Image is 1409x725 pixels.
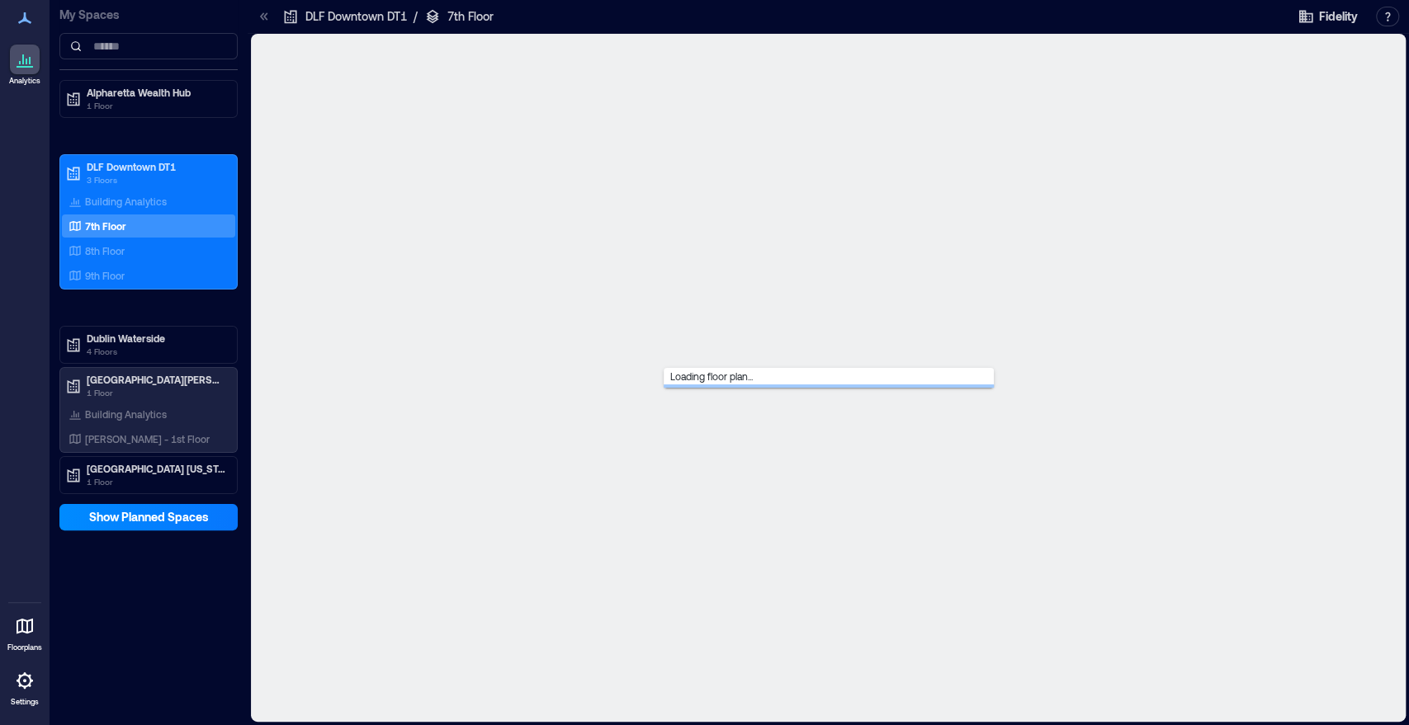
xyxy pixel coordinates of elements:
[87,99,225,112] p: 1 Floor
[1293,3,1363,30] button: Fidelity
[59,7,238,23] p: My Spaces
[664,364,759,388] span: Loading floor plan...
[85,219,126,233] p: 7th Floor
[305,8,407,25] p: DLF Downtown DT1
[1319,8,1358,25] span: Fidelity
[7,643,42,652] p: Floorplans
[87,373,225,386] p: [GEOGRAPHIC_DATA][PERSON_NAME]
[59,504,238,530] button: Show Planned Spaces
[447,8,494,25] p: 7th Floor
[87,173,225,186] p: 3 Floors
[85,407,167,421] p: Building Analytics
[11,697,39,707] p: Settings
[85,432,210,445] p: [PERSON_NAME] - 1st Floor
[85,244,125,257] p: 8th Floor
[89,509,209,525] span: Show Planned Spaces
[87,462,225,475] p: [GEOGRAPHIC_DATA] [US_STATE]
[87,332,225,345] p: Dublin Waterside
[87,386,225,399] p: 1 Floor
[87,345,225,358] p: 4 Floors
[85,195,167,208] p: Building Analytics
[87,86,225,99] p: Alpharetta Wealth Hub
[5,661,45,712] a: Settings
[414,8,418,25] p: /
[87,160,225,173] p: DLF Downtown DT1
[85,269,125,282] p: 9th Floor
[4,40,45,91] a: Analytics
[87,475,225,488] p: 1 Floor
[2,606,47,657] a: Floorplans
[9,76,40,86] p: Analytics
